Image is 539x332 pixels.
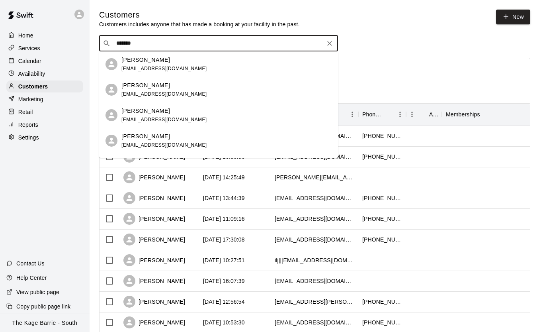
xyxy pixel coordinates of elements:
[406,108,418,120] button: Menu
[18,83,48,90] p: Customers
[123,192,185,204] div: [PERSON_NAME]
[203,236,245,244] div: 2025-08-09 17:30:08
[105,135,117,147] div: Jayden Kameka
[18,108,33,116] p: Retail
[16,288,59,296] p: View public page
[12,319,78,327] p: The Kage Barrie - South
[105,58,117,70] div: Jayden Cremniov
[203,256,245,264] div: 2025-08-09 10:27:51
[362,194,402,202] div: +15193178112
[123,213,185,225] div: [PERSON_NAME]
[123,234,185,246] div: [PERSON_NAME]
[121,142,207,148] span: [EMAIL_ADDRESS][DOMAIN_NAME]
[121,132,170,141] p: [PERSON_NAME]
[6,42,83,54] a: Services
[121,66,207,71] span: [EMAIL_ADDRESS][DOMAIN_NAME]
[18,31,33,39] p: Home
[203,298,245,306] div: 2025-08-08 12:56:54
[429,103,438,126] div: Age
[406,103,442,126] div: Age
[99,35,338,51] div: Search customers by name or email
[394,108,406,120] button: Menu
[6,106,83,118] a: Retail
[362,298,402,306] div: +14168863614
[121,107,170,115] p: [PERSON_NAME]
[346,108,358,120] button: Menu
[275,318,354,326] div: mmvarsava@gmail.com
[6,55,83,67] a: Calendar
[6,68,83,80] a: Availability
[16,274,47,282] p: Help Center
[203,173,245,181] div: 2025-08-10 14:25:49
[362,215,402,223] div: +16136082038
[275,236,354,244] div: lwilliams936@hotmail.com
[203,215,245,223] div: 2025-08-10 11:09:16
[121,56,170,64] p: [PERSON_NAME]
[123,254,185,266] div: [PERSON_NAME]
[105,109,117,121] div: jayden verwaayen
[203,318,245,326] div: 2025-08-08 10:53:30
[362,318,402,326] div: +17052200950
[6,132,83,143] a: Settings
[123,296,185,308] div: [PERSON_NAME]
[6,81,83,92] a: Customers
[418,109,429,120] button: Sort
[6,29,83,41] a: Home
[362,132,402,140] div: +17053330583
[123,316,185,328] div: [PERSON_NAME]
[362,236,402,244] div: +16472205473
[480,109,491,120] button: Sort
[99,10,300,20] h5: Customers
[275,215,354,223] div: akey17@yahoo.com
[123,171,185,183] div: [PERSON_NAME]
[6,119,83,131] a: Reports
[446,103,480,126] div: Memberships
[121,81,170,90] p: [PERSON_NAME]
[18,95,43,103] p: Marketing
[18,70,45,78] p: Availability
[203,194,245,202] div: 2025-08-10 13:44:39
[18,121,38,129] p: Reports
[18,57,41,65] p: Calendar
[362,103,383,126] div: Phone Number
[18,134,39,141] p: Settings
[362,153,402,161] div: +17053311029
[271,103,358,126] div: Email
[275,298,354,306] div: jrmy.millar@gmail.com
[16,303,70,310] p: Copy public page link
[121,91,207,97] span: [EMAIL_ADDRESS][DOMAIN_NAME]
[275,277,354,285] div: nick_eriksson445@outlook.com
[121,117,207,122] span: [EMAIL_ADDRESS][DOMAIN_NAME]
[18,44,40,52] p: Services
[123,275,185,287] div: [PERSON_NAME]
[99,20,300,28] p: Customers includes anyone that has made a booking at your facility in the past.
[203,277,245,285] div: 2025-08-08 16:07:39
[383,109,394,120] button: Sort
[6,93,83,105] a: Marketing
[358,103,406,126] div: Phone Number
[275,173,354,181] div: nicole.legresley@hotmail.com
[324,38,335,49] button: Clear
[496,10,530,24] a: New
[275,194,354,202] div: simon.leblanc66@gmail.com
[275,256,354,264] div: ilj||_00@gmail.com
[16,259,45,267] p: Contact Us
[105,84,117,96] div: Jayden Reilly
